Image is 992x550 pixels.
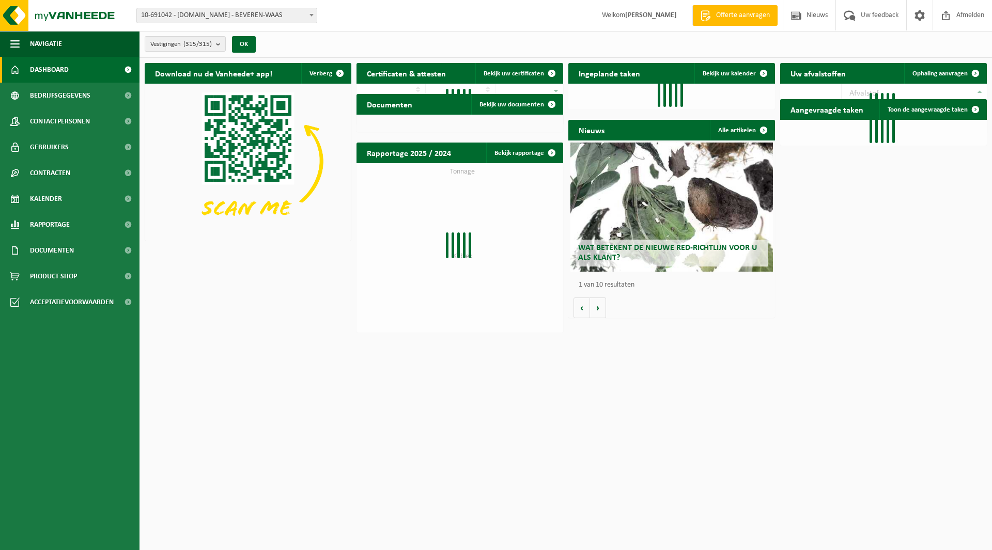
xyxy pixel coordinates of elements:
[30,57,69,83] span: Dashboard
[30,186,62,212] span: Kalender
[150,37,212,52] span: Vestigingen
[357,143,461,163] h2: Rapportage 2025 / 2024
[30,160,70,186] span: Contracten
[232,36,256,53] button: OK
[30,289,114,315] span: Acceptatievoorwaarden
[912,70,968,77] span: Ophaling aanvragen
[475,63,562,84] a: Bekijk uw certificaten
[137,8,317,23] span: 10-691042 - LAMMERTYN.NET - BEVEREN-WAAS
[714,10,772,21] span: Offerte aanvragen
[579,281,770,289] p: 1 van 10 resultaten
[590,297,606,318] button: Volgende
[486,143,562,163] a: Bekijk rapportage
[479,101,544,108] span: Bekijk uw documenten
[780,99,874,119] h2: Aangevraagde taken
[471,94,562,115] a: Bekijk uw documenten
[30,83,90,108] span: Bedrijfsgegevens
[570,143,773,272] a: Wat betekent de nieuwe RED-richtlijn voor u als klant?
[136,8,317,23] span: 10-691042 - LAMMERTYN.NET - BEVEREN-WAAS
[574,297,590,318] button: Vorige
[694,63,774,84] a: Bekijk uw kalender
[888,106,968,113] span: Toon de aangevraagde taken
[568,63,650,83] h2: Ingeplande taken
[30,31,62,57] span: Navigatie
[145,63,283,83] h2: Download nu de Vanheede+ app!
[309,70,332,77] span: Verberg
[30,263,77,289] span: Product Shop
[879,99,986,120] a: Toon de aangevraagde taken
[625,11,677,19] strong: [PERSON_NAME]
[183,41,212,48] count: (315/315)
[145,36,226,52] button: Vestigingen(315/315)
[780,63,856,83] h2: Uw afvalstoffen
[710,120,774,140] a: Alle artikelen
[904,63,986,84] a: Ophaling aanvragen
[568,120,615,140] h2: Nieuws
[484,70,544,77] span: Bekijk uw certificaten
[692,5,778,26] a: Offerte aanvragen
[301,63,350,84] button: Verberg
[30,238,74,263] span: Documenten
[357,94,423,114] h2: Documenten
[30,212,70,238] span: Rapportage
[145,84,351,239] img: Download de VHEPlus App
[578,244,757,262] span: Wat betekent de nieuwe RED-richtlijn voor u als klant?
[30,134,69,160] span: Gebruikers
[703,70,756,77] span: Bekijk uw kalender
[30,108,90,134] span: Contactpersonen
[357,63,456,83] h2: Certificaten & attesten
